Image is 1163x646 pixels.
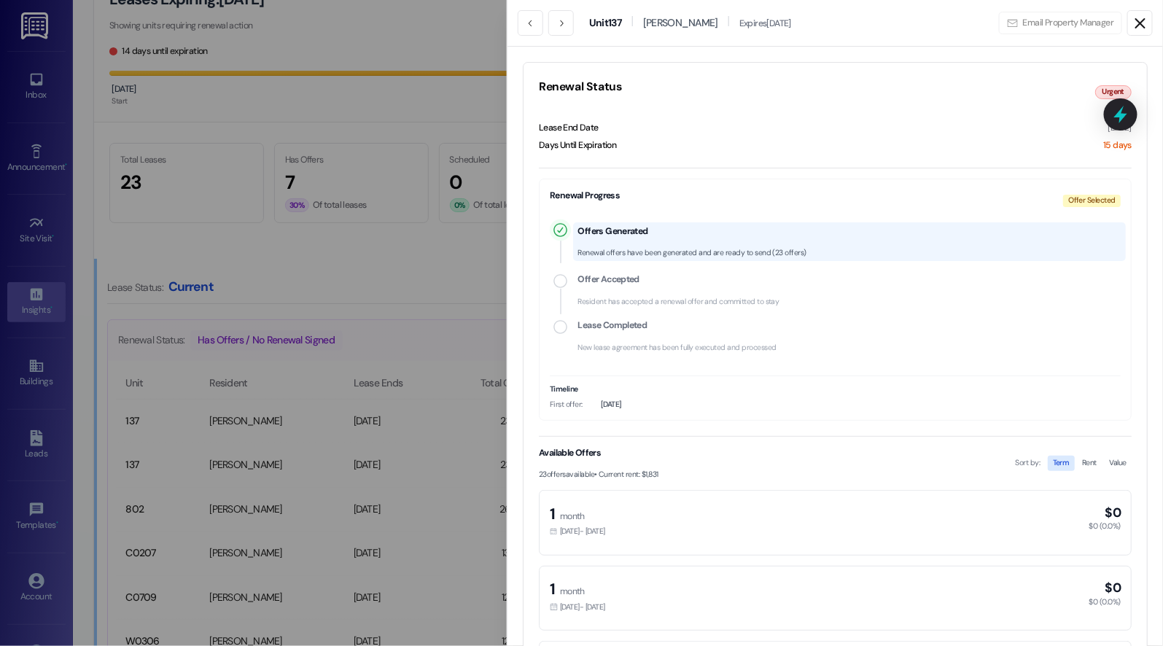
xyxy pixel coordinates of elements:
[1048,456,1075,471] button: Term
[1089,521,1121,532] span: $0 ( 0.0 %)
[550,400,601,410] span: First offer:
[539,470,658,480] p: 23 offer s available • Current rent: $1,831
[1077,456,1102,471] button: Rent
[539,78,622,96] h3: Renewal Status
[550,384,1121,394] h4: Timeline
[550,579,555,599] span: 1
[539,139,616,152] span: Days Until Expiration
[560,602,605,612] span: [DATE] - [DATE]
[550,190,620,203] h3: Renewal Progress
[1089,504,1121,522] div: $0
[539,122,598,135] span: Lease End Date
[1089,597,1121,607] span: $0 ( 0.0 %)
[578,343,1121,353] p: New lease agreement has been fully executed and processed
[643,15,718,31] span: [PERSON_NAME]
[550,504,555,524] span: 1
[578,273,1121,287] h3: Offer Accepted
[578,225,1121,238] h3: Offers Generated
[1095,85,1132,100] div: Urgent
[578,248,1121,258] p: Renewal offers have been generated and are ready to send (23 offers)
[1063,195,1121,208] span: Offer Selected
[560,526,605,537] span: [DATE] - [DATE]
[560,585,585,599] span: month
[1103,139,1132,152] span: 15 days
[1015,458,1040,468] span: Sort by:
[578,297,1121,307] p: Resident has accepted a renewal offer and committed to stay
[1105,456,1132,471] button: Value
[1089,579,1121,597] div: $0
[739,17,791,31] span: Expires [DATE]
[589,15,622,31] span: Unit 137
[601,400,622,410] span: [DATE]
[578,319,1121,332] h3: Lease Completed
[560,510,585,524] span: month
[539,447,658,460] h3: Available Offers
